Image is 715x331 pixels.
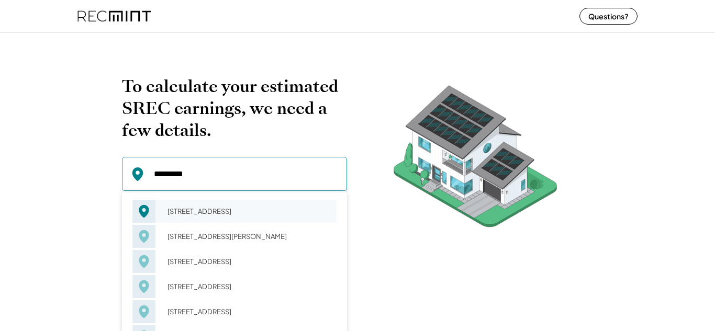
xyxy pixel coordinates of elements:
div: [STREET_ADDRESS] [161,279,337,294]
img: RecMintArtboard%207.png [373,75,577,243]
div: [STREET_ADDRESS] [161,204,337,219]
h2: To calculate your estimated SREC earnings, we need a few details. [122,75,347,141]
div: [STREET_ADDRESS] [161,304,337,319]
button: Questions? [579,8,638,25]
div: [STREET_ADDRESS][PERSON_NAME] [161,229,337,244]
div: [STREET_ADDRESS] [161,254,337,269]
img: recmint-logotype%403x%20%281%29.jpeg [77,2,151,30]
